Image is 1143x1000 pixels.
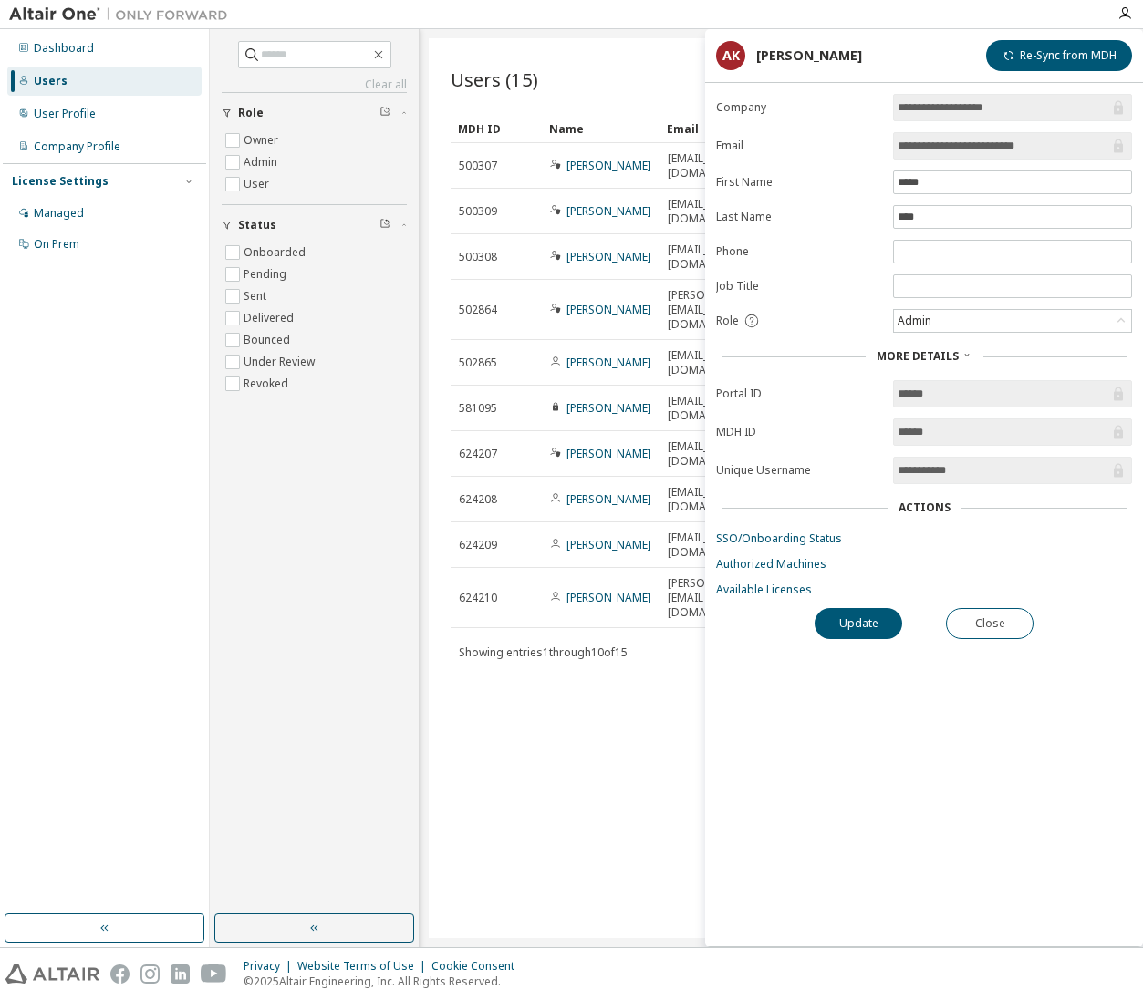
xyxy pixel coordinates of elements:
button: Close [946,608,1034,639]
div: On Prem [34,237,79,252]
a: Authorized Machines [716,557,1132,572]
div: MDH ID [458,114,535,143]
button: Status [222,205,407,245]
div: Dashboard [34,41,94,56]
span: 500309 [459,204,497,219]
label: User [244,173,273,195]
a: Clear all [222,77,407,92]
label: Delivered [244,307,297,329]
a: [PERSON_NAME] [566,446,651,461]
span: [EMAIL_ADDRESS][DOMAIN_NAME] [668,242,760,272]
span: Clear filter [379,106,390,120]
span: Showing entries 1 through 10 of 15 [459,644,628,660]
span: 502864 [459,303,497,317]
span: 624208 [459,492,497,507]
span: 500308 [459,250,497,264]
a: [PERSON_NAME] [566,355,651,370]
span: 500307 [459,159,497,173]
a: [PERSON_NAME] [566,203,651,219]
span: [PERSON_NAME][EMAIL_ADDRESS][DOMAIN_NAME] [668,576,760,620]
button: Re-Sync from MDH [986,40,1132,71]
div: Admin [895,311,934,331]
span: More Details [877,348,959,364]
div: Actions [899,500,951,515]
div: Cookie Consent [431,959,525,974]
a: [PERSON_NAME] [566,400,651,416]
div: [PERSON_NAME] [756,48,862,63]
span: 581095 [459,401,497,416]
span: [EMAIL_ADDRESS][DOMAIN_NAME] [668,348,760,377]
label: Email [716,139,882,153]
span: 502865 [459,356,497,370]
a: [PERSON_NAME] [566,590,651,605]
div: Name [549,114,652,143]
p: © 2025 Altair Engineering, Inc. All Rights Reserved. [244,974,525,989]
img: linkedin.svg [171,964,190,984]
img: altair_logo.svg [5,964,99,984]
label: Revoked [244,373,292,395]
a: [PERSON_NAME] [566,537,651,552]
div: User Profile [34,107,96,121]
label: Sent [244,285,270,307]
img: instagram.svg [140,964,160,984]
div: Users [34,74,68,88]
img: youtube.svg [201,964,227,984]
label: Pending [244,263,290,285]
a: [PERSON_NAME] [566,491,651,507]
a: Available Licenses [716,582,1132,597]
button: Role [222,93,407,133]
span: [EMAIL_ADDRESS][DOMAIN_NAME] [668,439,760,469]
span: [EMAIL_ADDRESS][DOMAIN_NAME] [668,394,760,423]
img: Altair One [9,5,237,24]
label: Portal ID [716,387,882,401]
a: SSO/Onboarding Status [716,531,1132,546]
span: [EMAIL_ADDRESS][DOMAIN_NAME] [668,151,760,180]
label: First Name [716,175,882,190]
div: Admin [894,310,1131,332]
label: Phone [716,244,882,259]
label: Onboarded [244,242,309,263]
label: MDH ID [716,425,882,439]
span: Role [238,106,264,120]
div: AK [716,41,745,70]
label: Job Title [716,279,882,294]
span: 624209 [459,538,497,552]
span: [EMAIL_ADDRESS][DOMAIN_NAME] [668,531,760,560]
label: Company [716,100,882,115]
span: Role [716,314,739,328]
div: Privacy [244,959,297,974]
label: Owner [244,129,282,151]
label: Last Name [716,210,882,224]
span: [PERSON_NAME][EMAIL_ADDRESS][DOMAIN_NAME] [668,288,760,332]
div: Managed [34,206,84,221]
span: Status [238,218,276,232]
button: Update [815,608,902,639]
label: Under Review [244,351,318,373]
span: Users (15) [451,67,538,92]
label: Bounced [244,329,294,351]
div: License Settings [12,174,109,189]
span: [EMAIL_ADDRESS][DOMAIN_NAME] [668,485,760,514]
div: Email [667,114,743,143]
label: Unique Username [716,463,882,478]
span: 624207 [459,447,497,461]
div: Company Profile [34,139,120,154]
label: Admin [244,151,281,173]
div: Website Terms of Use [297,959,431,974]
img: facebook.svg [110,964,130,984]
a: [PERSON_NAME] [566,302,651,317]
span: 624210 [459,591,497,605]
a: [PERSON_NAME] [566,158,651,173]
a: [PERSON_NAME] [566,249,651,264]
span: Clear filter [379,218,390,232]
span: [EMAIL_ADDRESS][DOMAIN_NAME] [668,197,760,226]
